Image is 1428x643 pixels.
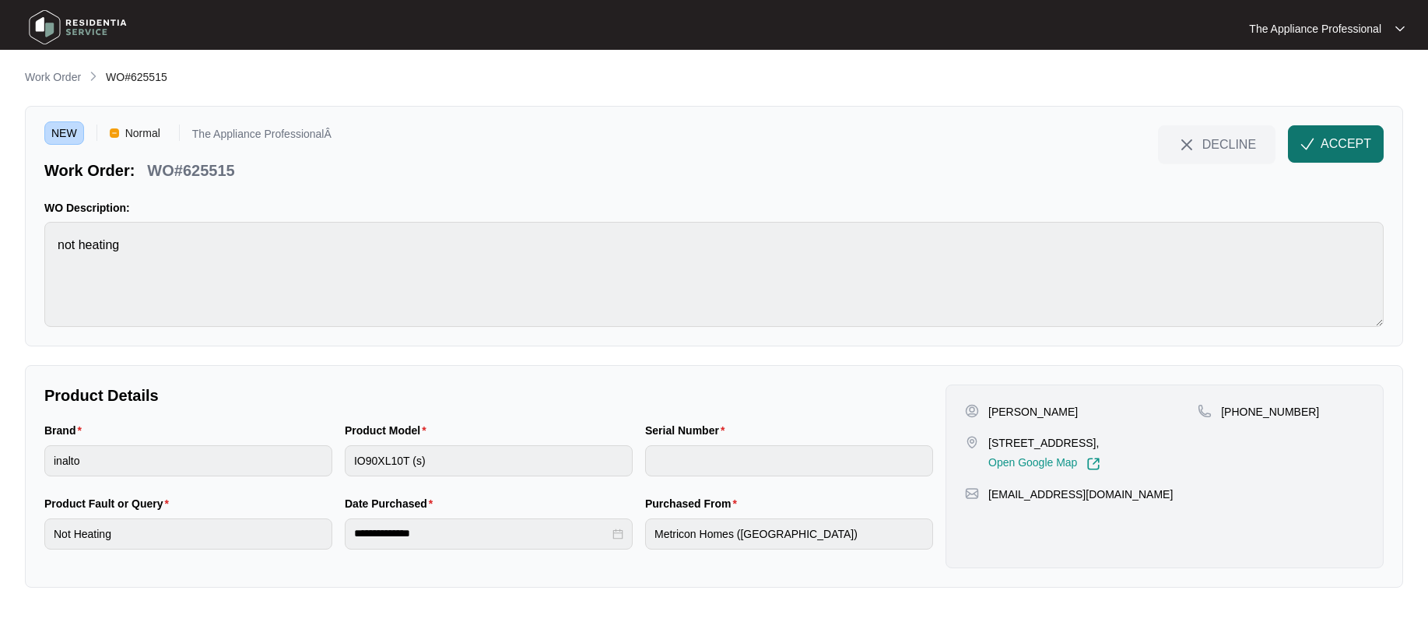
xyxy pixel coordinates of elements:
[1177,135,1196,154] img: close-Icon
[345,496,439,511] label: Date Purchased
[110,128,119,138] img: Vercel Logo
[965,404,979,418] img: user-pin
[23,4,132,51] img: residentia service logo
[1198,404,1212,418] img: map-pin
[645,518,933,550] input: Purchased From
[1300,137,1314,151] img: check-Icon
[1249,21,1381,37] p: The Appliance Professional
[354,525,609,542] input: Date Purchased
[44,445,332,476] input: Brand
[988,487,1173,502] p: [EMAIL_ADDRESS][DOMAIN_NAME]
[25,69,81,85] p: Work Order
[1158,125,1275,163] button: close-IconDECLINE
[192,128,332,145] p: The Appliance ProfessionalÂ
[645,496,743,511] label: Purchased From
[345,445,633,476] input: Product Model
[965,435,979,449] img: map-pin
[1221,404,1319,420] p: [PHONE_NUMBER]
[87,70,100,83] img: chevron-right
[44,496,175,511] label: Product Fault or Query
[106,71,167,83] span: WO#625515
[988,457,1100,471] a: Open Google Map
[44,222,1384,327] textarea: not heating
[44,423,88,438] label: Brand
[1395,25,1405,33] img: dropdown arrow
[1202,135,1256,153] span: DECLINE
[965,487,979,501] img: map-pin
[1288,125,1384,163] button: check-IconACCEPT
[147,160,234,181] p: WO#625515
[44,385,933,406] p: Product Details
[1321,135,1371,153] span: ACCEPT
[1086,457,1100,471] img: Link-External
[645,423,731,438] label: Serial Number
[44,518,332,550] input: Product Fault or Query
[988,404,1078,420] p: [PERSON_NAME]
[988,435,1100,451] p: [STREET_ADDRESS],
[22,69,84,86] a: Work Order
[645,445,933,476] input: Serial Number
[44,121,84,145] span: NEW
[345,423,433,438] label: Product Model
[44,200,1384,216] p: WO Description:
[119,121,167,145] span: Normal
[44,160,135,181] p: Work Order:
